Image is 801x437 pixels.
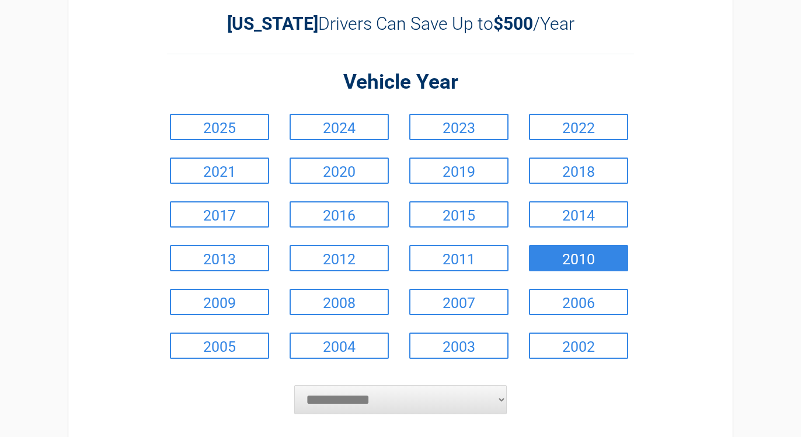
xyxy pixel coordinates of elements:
[409,245,509,271] a: 2011
[290,201,389,228] a: 2016
[409,201,509,228] a: 2015
[170,333,269,359] a: 2005
[290,289,389,315] a: 2008
[529,158,628,184] a: 2018
[529,333,628,359] a: 2002
[167,69,634,96] h2: Vehicle Year
[290,245,389,271] a: 2012
[409,158,509,184] a: 2019
[170,289,269,315] a: 2009
[409,333,509,359] a: 2003
[529,289,628,315] a: 2006
[227,13,318,34] b: [US_STATE]
[170,114,269,140] a: 2025
[409,289,509,315] a: 2007
[290,158,389,184] a: 2020
[529,245,628,271] a: 2010
[170,158,269,184] a: 2021
[170,201,269,228] a: 2017
[409,114,509,140] a: 2023
[170,245,269,271] a: 2013
[529,114,628,140] a: 2022
[529,201,628,228] a: 2014
[290,333,389,359] a: 2004
[167,13,634,34] h2: Drivers Can Save Up to /Year
[290,114,389,140] a: 2024
[493,13,533,34] b: $500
